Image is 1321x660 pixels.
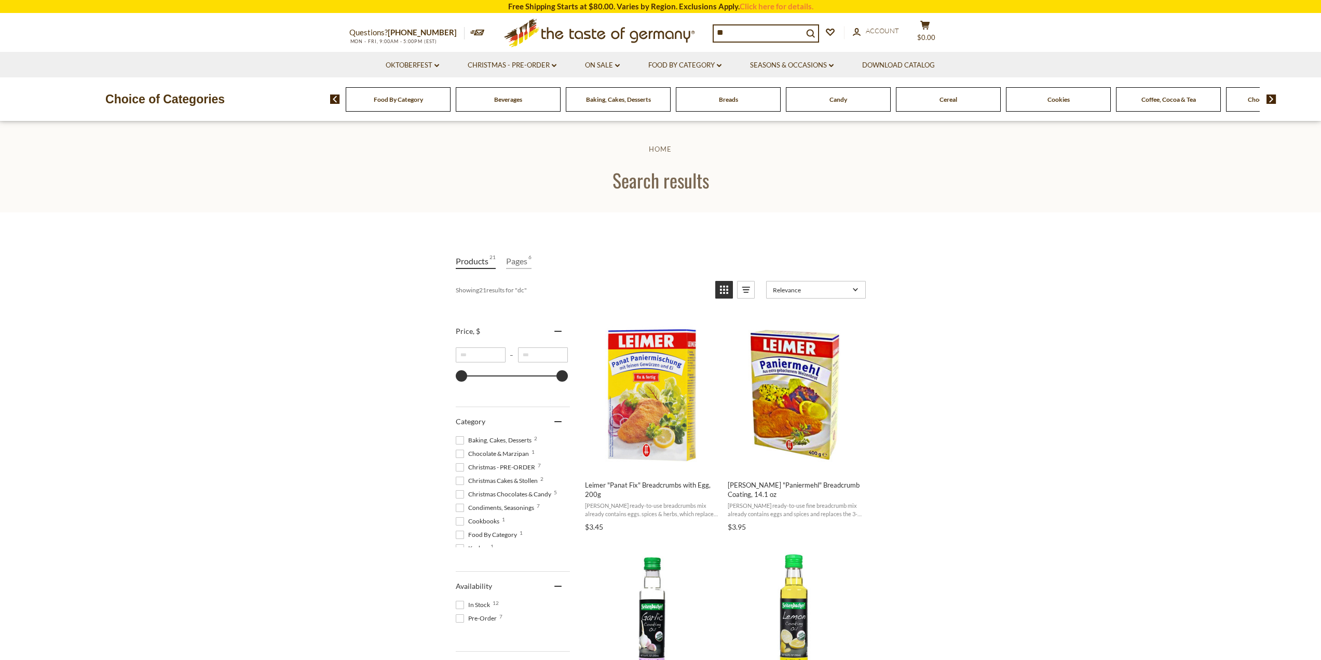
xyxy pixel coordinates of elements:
[853,25,899,37] a: Account
[917,33,935,42] span: $0.00
[554,490,557,495] span: 5
[719,96,738,103] a: Breads
[532,449,535,454] span: 1
[648,60,721,71] a: Food By Category
[583,317,721,535] a: Leimer
[502,517,505,522] span: 1
[726,326,864,464] img: Leimer Paniermehl Breadcrumb Coating
[1248,96,1310,103] a: Chocolate & Marzipan
[499,614,502,619] span: 7
[456,517,502,526] span: Cookbooks
[728,522,746,531] span: $3.95
[585,522,603,531] span: $3.45
[737,281,755,299] a: View list mode
[479,286,486,294] b: 21
[1141,96,1196,103] a: Coffee, Cocoa & Tea
[32,168,1289,192] h1: Search results
[766,281,866,299] a: Sort options
[518,347,568,362] input: Maximum value
[585,480,719,499] span: Leimer "Panat Fix" Breadcrumbs with Egg, 200g
[456,490,554,499] span: Christmas Chocolates & Candy
[456,449,532,459] span: Chocolate & Marzipan
[456,463,538,472] span: Christmas - PRE-ORDER
[456,327,480,335] span: Price
[773,286,849,294] span: Relevance
[489,254,496,268] span: 21
[494,96,522,103] a: Beverages
[540,476,543,481] span: 2
[520,530,523,535] span: 1
[456,503,537,513] span: Condiments, Seasonings
[506,254,532,269] a: View Pages Tab
[866,26,899,35] span: Account
[583,326,721,464] img: Leimer "Panat Fix" Breadcrumbs with Egg, 200g
[388,28,457,37] a: [PHONE_NUMBER]
[534,436,537,441] span: 2
[456,582,492,590] span: Availability
[728,480,862,499] span: [PERSON_NAME] "Paniermehl" Breadcrumb Coating, 14.1 oz
[715,281,733,299] a: View grid mode
[740,2,813,11] a: Click here for details.
[585,502,719,518] span: [PERSON_NAME] ready-to-use breadcrumbs mix already contains eggs. spices & herbs, which replaces ...
[491,544,494,549] span: 1
[1047,96,1070,103] a: Cookies
[493,600,499,605] span: 12
[456,530,520,540] span: Food By Category
[468,60,556,71] a: Christmas - PRE-ORDER
[456,614,500,623] span: Pre-Order
[862,60,935,71] a: Download Catalog
[528,254,532,268] span: 6
[1266,95,1276,104] img: next arrow
[456,347,506,362] input: Minimum value
[456,281,707,299] div: Showing results for " "
[456,436,535,445] span: Baking, Cakes, Desserts
[537,503,540,508] span: 7
[456,544,491,553] span: Kosher
[728,502,862,518] span: [PERSON_NAME] ready-to-use fine breadcrumb mix already contains eggs and spices and replaces the ...
[585,60,620,71] a: On Sale
[939,96,957,103] a: Cereal
[349,26,465,39] p: Questions?
[910,20,941,46] button: $0.00
[586,96,651,103] a: Baking, Cakes, Desserts
[456,476,541,486] span: Christmas Cakes & Stollen
[829,96,847,103] a: Candy
[330,95,340,104] img: previous arrow
[349,38,438,44] span: MON - FRI, 9:00AM - 5:00PM (EST)
[374,96,423,103] a: Food By Category
[456,600,493,610] span: In Stock
[726,317,864,535] a: Leimer
[649,145,672,153] a: Home
[750,60,834,71] a: Seasons & Occasions
[456,417,485,426] span: Category
[506,351,518,359] span: –
[538,463,541,468] span: 7
[473,327,480,335] span: , $
[456,254,496,269] a: View Products Tab
[386,60,439,71] a: Oktoberfest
